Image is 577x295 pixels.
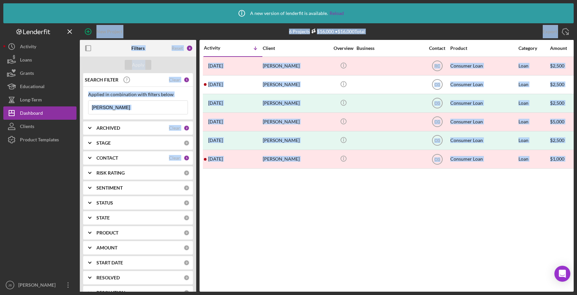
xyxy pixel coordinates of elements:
button: Clients [3,120,76,133]
div: Dashboard [20,106,43,121]
div: 0 [184,215,190,221]
time: 2025-05-17 12:59 [208,82,223,87]
div: Product [450,46,517,51]
button: Apply [125,60,151,70]
button: Activity [3,40,76,53]
div: Category [518,46,549,51]
b: CONTACT [96,155,118,161]
div: Activity [20,40,36,55]
button: Long-Term [3,93,76,106]
button: Export [536,25,574,38]
div: Activity [204,45,233,51]
div: Consumer Loan [450,94,517,112]
time: 2024-12-17 15:59 [208,119,223,124]
div: 6 Projects • $16,000 Total [289,29,365,34]
div: 0 [184,140,190,146]
b: START DATE [96,260,123,265]
b: PRODUCT [96,230,118,235]
div: Loan [518,132,549,149]
div: [PERSON_NAME] [263,57,329,75]
b: ARCHIVED [96,125,120,131]
span: $2,500 [550,81,564,87]
text: JB [8,283,12,287]
b: AMOUNT [96,245,117,250]
text: CG [434,120,440,124]
div: $2,500 [550,94,575,112]
div: Consumer Loan [450,132,517,149]
div: Loans [20,53,32,68]
div: Apply [132,60,144,70]
button: Grants [3,67,76,80]
div: Business [357,46,423,51]
div: Client [263,46,329,51]
div: $5,000 [550,113,575,131]
div: Clear [169,77,180,82]
div: 1 [184,77,190,83]
b: STAGE [96,140,111,146]
div: A new version of lenderfit is available. [233,5,344,22]
div: [PERSON_NAME] [263,132,329,149]
div: Loan [518,57,549,75]
div: Clear [169,125,180,131]
div: [PERSON_NAME] [263,76,329,93]
div: $16,000 [310,29,334,34]
button: Loans [3,53,76,67]
div: New Project [96,25,122,38]
text: CG [434,138,440,143]
div: Educational [20,80,45,95]
div: Export [543,25,557,38]
div: Consumer Loan [450,150,517,168]
b: STATE [96,215,110,221]
div: Long-Term [20,93,42,108]
button: Product Templates [3,133,76,146]
div: Loan [518,113,549,131]
b: RISK RATING [96,170,125,176]
div: Consumer Loan [450,57,517,75]
div: $2,500 [550,132,575,149]
b: STATUS [96,200,113,206]
div: [PERSON_NAME] [263,94,329,112]
div: Applied in combination with filters below [88,92,188,97]
div: Contact [425,46,450,51]
b: SEARCH FILTER [85,77,118,82]
div: 0 [184,185,190,191]
div: $2,500 [550,57,575,75]
b: Filters [131,46,145,51]
button: Educational [3,80,76,93]
div: 2 [184,125,190,131]
div: Product Templates [20,133,59,148]
time: 2024-08-05 18:06 [208,156,223,162]
div: Loan [518,94,549,112]
div: Consumer Loan [450,113,517,131]
div: [PERSON_NAME] [263,113,329,131]
div: 0 [184,275,190,281]
div: [PERSON_NAME] [263,150,329,168]
div: Clear [169,155,180,161]
div: 0 [184,260,190,266]
b: SENTIMENT [96,185,123,191]
button: Dashboard [3,106,76,120]
div: 0 [184,170,190,176]
text: RC [434,64,440,69]
div: Loan [518,150,549,168]
div: Overview [331,46,356,51]
div: Reset [172,46,183,51]
div: Open Intercom Messenger [554,266,570,282]
div: Loan [518,76,549,93]
div: Grants [20,67,34,81]
div: $1,000 [550,150,575,168]
time: 2025-09-17 03:26 [208,63,223,69]
div: 8 [186,45,193,52]
time: 2024-12-11 23:55 [208,138,223,143]
div: 0 [184,245,190,251]
b: RESOLVED [96,275,120,280]
text: CG [434,101,440,106]
text: CG [434,82,440,87]
time: 2025-01-21 18:17 [208,100,223,106]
